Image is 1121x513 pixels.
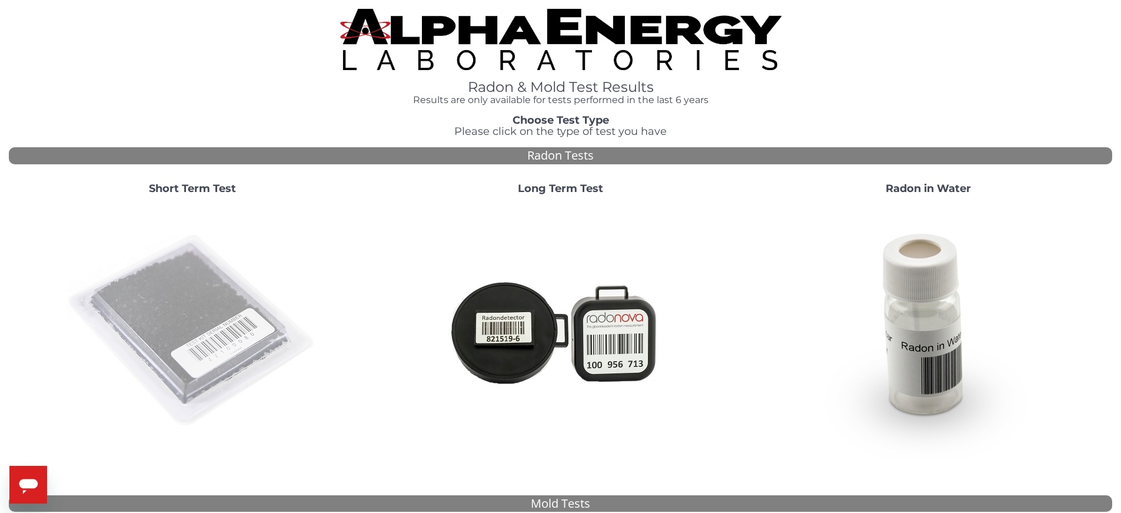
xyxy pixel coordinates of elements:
[340,95,781,105] h4: Results are only available for tests performed in the last 6 years
[513,114,609,127] strong: Choose Test Type
[434,204,687,458] img: Radtrak2vsRadtrak3.jpg
[149,182,236,195] strong: Short Term Test
[518,182,603,195] strong: Long Term Test
[9,147,1112,164] div: Radon Tests
[886,182,971,195] strong: Radon in Water
[9,495,1112,512] div: Mold Tests
[454,125,667,138] span: Please click on the type of test you have
[340,80,781,95] h1: Radon & Mold Test Results
[66,204,319,458] img: ShortTerm.jpg
[801,204,1055,458] img: RadoninWater.jpg
[340,9,781,70] img: TightCrop.jpg
[9,466,47,504] iframe: Button to launch messaging window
